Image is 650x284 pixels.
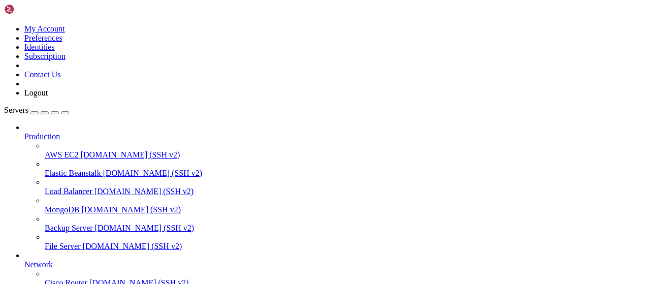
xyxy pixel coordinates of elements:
[45,224,93,232] span: Backup Server
[45,205,646,214] a: MongoDB [DOMAIN_NAME] (SSH v2)
[81,150,180,159] span: [DOMAIN_NAME] (SSH v2)
[103,169,203,177] span: [DOMAIN_NAME] (SSH v2)
[45,242,81,250] span: File Server
[24,43,55,51] a: Identities
[45,214,646,233] li: Backup Server [DOMAIN_NAME] (SSH v2)
[4,4,62,14] img: Shellngn
[45,242,646,251] a: File Server [DOMAIN_NAME] (SSH v2)
[45,141,646,160] li: AWS EC2 [DOMAIN_NAME] (SSH v2)
[45,196,646,214] li: MongoDB [DOMAIN_NAME] (SSH v2)
[24,123,646,251] li: Production
[45,187,92,196] span: Load Balancer
[45,160,646,178] li: Elastic Beanstalk [DOMAIN_NAME] (SSH v2)
[24,260,53,269] span: Network
[45,178,646,196] li: Load Balancer [DOMAIN_NAME] (SSH v2)
[45,150,79,159] span: AWS EC2
[81,205,181,214] span: [DOMAIN_NAME] (SSH v2)
[45,169,101,177] span: Elastic Beanstalk
[24,88,48,97] a: Logout
[24,132,646,141] a: Production
[83,242,182,250] span: [DOMAIN_NAME] (SSH v2)
[24,24,65,33] a: My Account
[45,205,79,214] span: MongoDB
[24,260,646,269] a: Network
[94,187,194,196] span: [DOMAIN_NAME] (SSH v2)
[45,150,646,160] a: AWS EC2 [DOMAIN_NAME] (SSH v2)
[45,233,646,251] li: File Server [DOMAIN_NAME] (SSH v2)
[95,224,194,232] span: [DOMAIN_NAME] (SSH v2)
[45,224,646,233] a: Backup Server [DOMAIN_NAME] (SSH v2)
[4,106,28,114] span: Servers
[24,52,66,60] a: Subscription
[45,187,646,196] a: Load Balancer [DOMAIN_NAME] (SSH v2)
[24,132,60,141] span: Production
[24,70,61,79] a: Contact Us
[24,34,62,42] a: Preferences
[4,106,69,114] a: Servers
[45,169,646,178] a: Elastic Beanstalk [DOMAIN_NAME] (SSH v2)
